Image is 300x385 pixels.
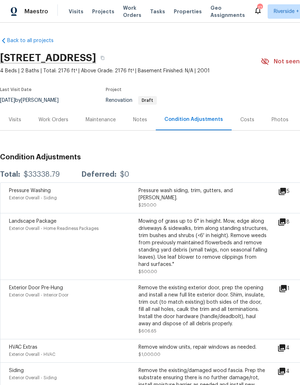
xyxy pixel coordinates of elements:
[24,171,60,178] div: $33338.79
[138,329,156,333] span: $606.65
[257,4,262,12] div: 17
[210,4,245,19] span: Geo Assignments
[9,376,57,380] span: Exterior Overall - Siding
[9,188,51,193] span: Pressure Washing
[9,196,57,200] span: Exterior Overall - Siding
[9,368,24,373] span: Siding
[81,171,117,178] div: Deferred:
[86,116,116,123] div: Maintenance
[106,87,122,92] span: Project
[133,116,147,123] div: Notes
[106,98,157,103] span: Renovation
[9,293,68,297] span: Exterior Overall - Interior Door
[24,8,48,15] span: Maestro
[9,352,55,357] span: Exterior Overall - HVAC
[69,8,83,15] span: Visits
[139,98,156,103] span: Draft
[96,51,109,64] button: Copy Address
[9,226,99,231] span: Exterior Overall - Home Readiness Packages
[240,116,254,123] div: Costs
[150,9,165,14] span: Tasks
[120,171,129,178] div: $0
[138,187,268,201] div: Pressure wash siding, trim, gutters, and [PERSON_NAME].
[138,284,268,327] div: Remove the existing exterior door, prep the opening and install a new full lite exterior door. Sh...
[9,219,56,224] span: Landscape Package
[138,269,157,274] span: $500.00
[272,116,288,123] div: Photos
[164,116,223,123] div: Condition Adjustments
[9,285,63,290] span: Exterior Door Pre-Hung
[138,352,160,357] span: $1,000.00
[9,345,37,350] span: HVAC Extras
[138,218,268,268] div: Mowing of grass up to 6" in height. Mow, edge along driveways & sidewalks, trim along standing st...
[38,116,68,123] div: Work Orders
[92,8,114,15] span: Projects
[123,4,141,19] span: Work Orders
[9,116,21,123] div: Visits
[174,8,202,15] span: Properties
[138,344,268,351] div: Remove window units, repair windows as needed.
[138,203,156,207] span: $250.00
